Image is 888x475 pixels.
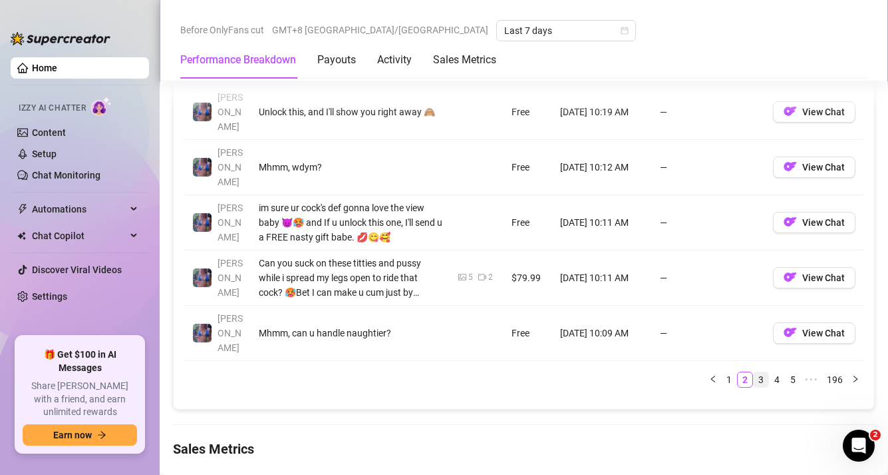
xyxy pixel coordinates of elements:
li: Next 5 Pages [801,372,822,388]
span: [PERSON_NAME] [218,313,243,353]
td: — [652,195,765,250]
td: — [652,140,765,195]
li: 2 [737,372,753,388]
a: 4 [770,372,784,387]
div: Mhmm, wdym? [259,160,442,175]
a: 2 [738,372,752,387]
span: calendar [621,27,629,35]
img: OF [784,105,797,118]
a: 5 [786,372,800,387]
img: logo-BBDzfeDw.svg [11,32,110,45]
a: 1 [722,372,736,387]
a: Home [32,63,57,73]
div: Activity [377,52,412,68]
button: OFView Chat [773,157,855,178]
span: GMT+8 [GEOGRAPHIC_DATA]/[GEOGRAPHIC_DATA] [272,20,488,40]
a: 3 [754,372,768,387]
img: OF [784,215,797,229]
img: Jaylie [193,324,212,342]
button: OFView Chat [773,267,855,288]
span: Automations [32,199,126,220]
td: [DATE] 10:09 AM [552,306,652,361]
a: OFView Chat [773,220,855,231]
td: [DATE] 10:11 AM [552,195,652,250]
div: im sure ur cock's def gonna love the view baby 😈🥵 and If u unlock this one, I'll send u a FREE na... [259,201,442,244]
td: — [652,306,765,361]
span: [PERSON_NAME] [218,203,243,242]
img: OF [784,270,797,284]
span: Before OnlyFans cut [180,20,264,40]
img: Jaylie [193,268,212,287]
a: 196 [823,372,847,387]
a: OFView Chat [773,165,855,175]
span: 2 [870,430,881,440]
a: OFView Chat [773,109,855,120]
button: left [705,372,721,388]
a: Chat Monitoring [32,170,100,181]
span: [PERSON_NAME] [218,147,243,187]
td: [DATE] 10:19 AM [552,85,652,140]
span: [PERSON_NAME] [218,92,243,132]
a: Discover Viral Videos [32,264,122,275]
span: Share [PERSON_NAME] with a friend, and earn unlimited rewards [23,380,137,419]
a: OFView Chat [773,330,855,341]
td: [DATE] 10:12 AM [552,140,652,195]
li: 4 [769,372,785,388]
iframe: Intercom live chat [843,430,875,462]
div: Payouts [317,52,356,68]
img: OF [784,326,797,339]
a: Setup [32,149,57,159]
span: View Chat [802,162,845,173]
span: View Chat [802,272,845,283]
a: OFView Chat [773,275,855,286]
li: Next Page [847,372,863,388]
span: arrow-right [97,430,106,440]
span: View Chat [802,107,845,117]
div: 2 [488,271,493,284]
span: View Chat [802,328,845,338]
button: OFView Chat [773,101,855,123]
div: Performance Breakdown [180,52,296,68]
img: Chat Copilot [17,231,26,240]
span: 🎁 Get $100 in AI Messages [23,348,137,374]
span: Earn now [53,430,92,440]
td: Free [504,85,552,140]
span: ••• [801,372,822,388]
img: OF [784,160,797,173]
li: 196 [822,372,847,388]
span: [PERSON_NAME] [218,258,243,298]
a: Content [32,127,66,138]
h4: Sales Metrics [173,440,875,458]
img: Jaylie [193,103,212,121]
button: OFView Chat [773,322,855,344]
span: picture [458,273,466,281]
span: Izzy AI Chatter [19,102,86,115]
span: Chat Copilot [32,225,126,246]
td: Free [504,195,552,250]
td: $79.99 [504,250,552,306]
div: Mhmm, can u handle naughtier? [259,326,442,340]
td: [DATE] 10:11 AM [552,250,652,306]
li: 3 [753,372,769,388]
li: 5 [785,372,801,388]
span: Last 7 days [504,21,628,41]
td: — [652,85,765,140]
td: Free [504,140,552,195]
img: AI Chatter [91,97,112,116]
span: video-camera [478,273,486,281]
div: Sales Metrics [433,52,496,68]
td: — [652,250,765,306]
button: OFView Chat [773,212,855,233]
div: Can you suck on these titties and pussy while i spread my legs open to ride that cock? 🥵Bet I can... [259,256,442,300]
img: Jaylie [193,158,212,177]
div: 5 [468,271,473,284]
span: thunderbolt [17,204,28,215]
a: Settings [32,291,67,302]
span: left [709,375,717,383]
td: Free [504,306,552,361]
span: right [851,375,859,383]
li: Previous Page [705,372,721,388]
img: Jaylie [193,213,212,232]
div: Unlock this, and I'll show you right away 🙈 [259,105,442,119]
span: View Chat [802,217,845,228]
